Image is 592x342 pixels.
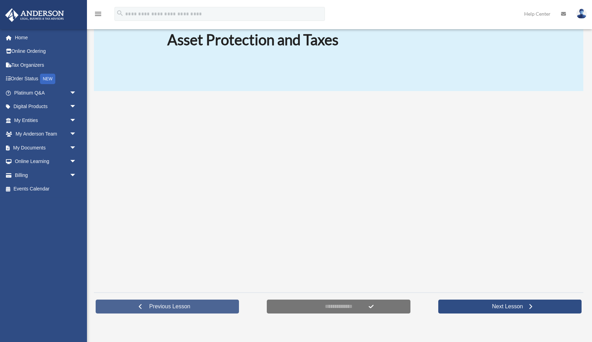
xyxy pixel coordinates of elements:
span: arrow_drop_down [70,155,83,169]
a: Events Calendar [5,182,87,196]
span: arrow_drop_down [70,113,83,128]
a: Previous Lesson [96,300,239,313]
img: User Pic [576,9,587,19]
a: Billingarrow_drop_down [5,168,87,182]
span: Next Lesson [486,303,528,310]
span: arrow_drop_down [70,100,83,114]
a: Online Learningarrow_drop_down [5,155,87,169]
a: Tax Organizers [5,58,87,72]
a: Digital Productsarrow_drop_down [5,100,87,114]
a: Home [5,31,87,44]
i: menu [94,10,102,18]
a: My Anderson Teamarrow_drop_down [5,127,87,141]
a: Online Ordering [5,44,87,58]
span: arrow_drop_down [70,86,83,100]
span: arrow_drop_down [70,141,83,155]
span: arrow_drop_down [70,127,83,141]
a: Order StatusNEW [5,72,87,86]
a: My Documentsarrow_drop_down [5,141,87,155]
a: Next Lesson [438,300,582,313]
a: My Entitiesarrow_drop_down [5,113,87,127]
img: Anderson Advisors Platinum Portal [3,8,66,22]
iframe: Module #6 - Asset Protection and Taxation of QRPs [168,96,509,287]
span: arrow_drop_down [70,168,83,182]
div: NEW [40,74,55,84]
a: Platinum Q&Aarrow_drop_down [5,86,87,100]
a: menu [94,12,102,18]
h1: Asset Protection and Taxes [167,30,378,50]
span: Previous Lesson [144,303,196,310]
i: search [116,9,124,17]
